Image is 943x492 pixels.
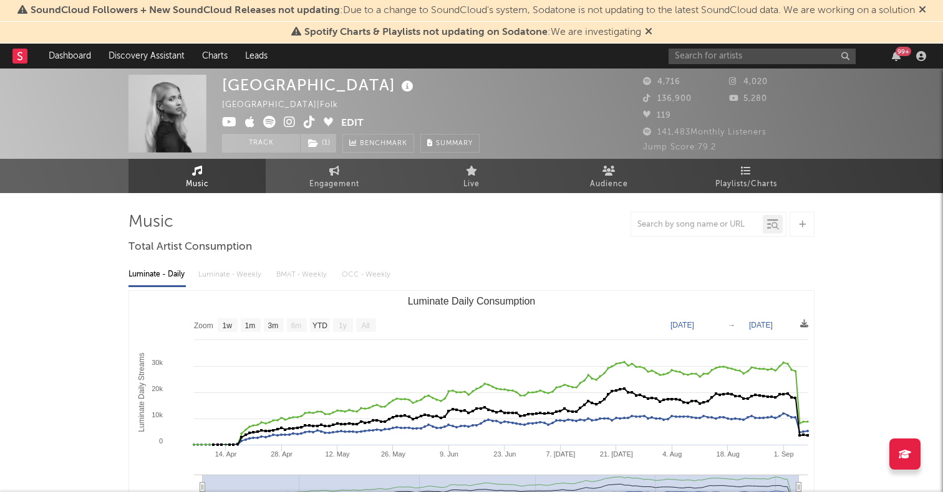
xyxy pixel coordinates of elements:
[600,450,633,458] text: 21. [DATE]
[643,111,671,120] span: 119
[304,27,548,37] span: Spotify Charts & Playlists not updating on Sodatone
[128,264,186,285] div: Luminate - Daily
[152,385,163,392] text: 20k
[729,78,768,86] span: 4,020
[440,450,458,458] text: 9. Jun
[643,143,716,151] span: Jump Score: 79.2
[309,177,359,192] span: Engagement
[223,321,233,330] text: 1w
[222,75,417,95] div: [GEOGRAPHIC_DATA]
[645,27,652,37] span: Dismiss
[896,47,911,56] div: 99 +
[728,321,735,329] text: →
[341,116,364,131] button: Edit
[669,49,856,64] input: Search for artists
[271,450,293,458] text: 28. Apr
[236,44,276,69] a: Leads
[152,359,163,366] text: 30k
[670,321,694,329] text: [DATE]
[677,159,815,193] a: Playlists/Charts
[919,6,926,16] span: Dismiss
[420,134,480,153] button: Summary
[408,296,536,306] text: Luminate Daily Consumption
[100,44,193,69] a: Discovery Assistant
[40,44,100,69] a: Dashboard
[631,220,763,230] input: Search by song name or URL
[729,95,767,103] span: 5,280
[463,177,480,192] span: Live
[892,51,901,61] button: 99+
[540,159,677,193] a: Audience
[268,321,279,330] text: 3m
[245,321,256,330] text: 1m
[325,450,350,458] text: 12. May
[493,450,516,458] text: 23. Jun
[159,437,163,445] text: 0
[590,177,628,192] span: Audience
[662,450,682,458] text: 4. Aug
[301,134,336,153] button: (1)
[546,450,575,458] text: 7. [DATE]
[222,134,300,153] button: Track
[643,95,692,103] span: 136,900
[300,134,337,153] span: ( 1 )
[137,352,146,432] text: Luminate Daily Streams
[304,27,641,37] span: : We are investigating
[342,134,414,153] a: Benchmark
[194,321,213,330] text: Zoom
[436,140,473,147] span: Summary
[128,159,266,193] a: Music
[717,450,740,458] text: 18. Aug
[128,240,252,255] span: Total Artist Consumption
[186,177,209,192] span: Music
[381,450,406,458] text: 26. May
[312,321,327,330] text: YTD
[643,128,766,136] span: 141,483 Monthly Listeners
[152,411,163,419] text: 10k
[360,136,407,151] span: Benchmark
[266,159,403,193] a: Engagement
[715,177,777,192] span: Playlists/Charts
[339,321,347,330] text: 1y
[193,44,236,69] a: Charts
[643,78,680,86] span: 4,716
[361,321,369,330] text: All
[749,321,773,329] text: [DATE]
[774,450,794,458] text: 1. Sep
[215,450,237,458] text: 14. Apr
[291,321,302,330] text: 6m
[403,159,540,193] a: Live
[31,6,915,16] span: : Due to a change to SoundCloud's system, Sodatone is not updating to the latest SoundCloud data....
[222,98,352,113] div: [GEOGRAPHIC_DATA] | Folk
[31,6,340,16] span: SoundCloud Followers + New SoundCloud Releases not updating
